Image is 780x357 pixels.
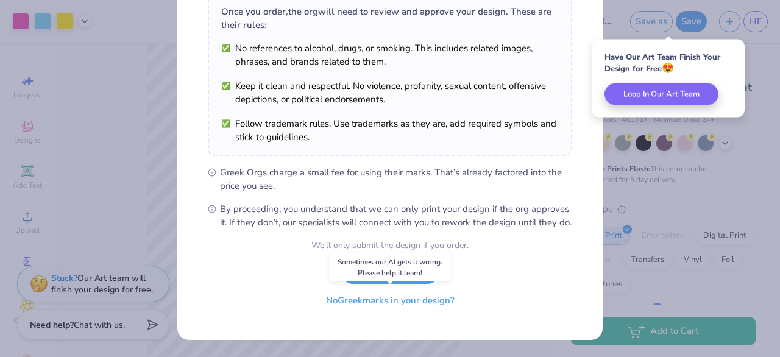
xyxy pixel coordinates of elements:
li: Follow trademark rules. Use trademarks as they are, add required symbols and stick to guidelines. [221,117,559,144]
div: We’ll only submit the design if you order. [311,239,469,252]
button: NoGreekmarks in your design? [316,288,465,313]
div: Have Our Art Team Finish Your Design for Free [604,52,732,74]
div: Sometimes our AI gets it wrong. Please help it learn! [329,253,451,281]
li: Keep it clean and respectful. No violence, profanity, sexual content, offensive depictions, or po... [221,79,559,106]
div: Once you order, the org will need to review and approve your design. These are their rules: [221,5,559,32]
span: By proceeding, you understand that we can only print your design if the org approves it. If they ... [220,202,572,229]
button: Loop In Our Art Team [604,83,718,105]
span: Greek Orgs charge a small fee for using their marks. That’s already factored into the price you see. [220,166,572,193]
span: 😍 [662,62,674,75]
li: No references to alcohol, drugs, or smoking. This includes related images, phrases, and brands re... [221,41,559,68]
